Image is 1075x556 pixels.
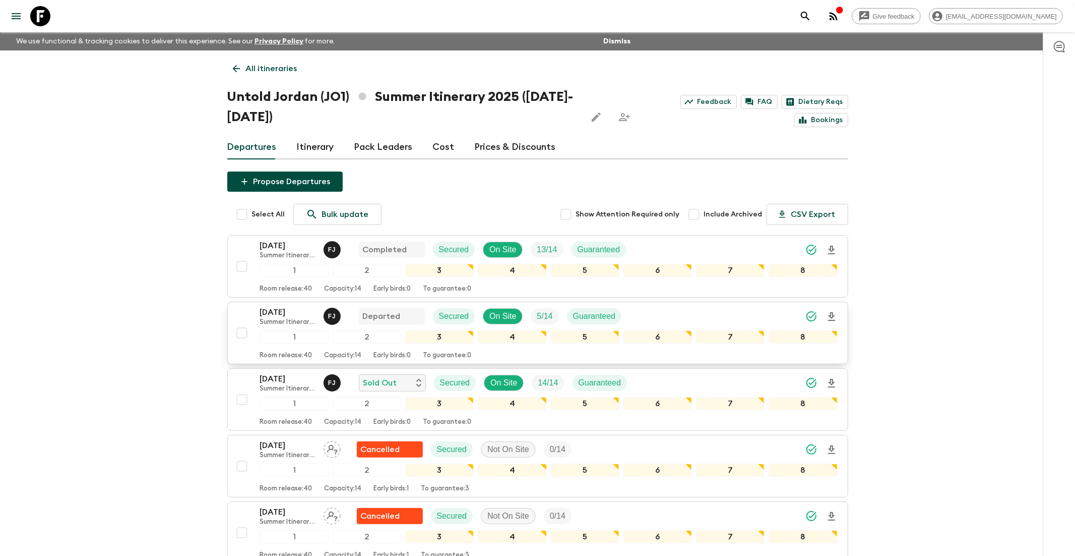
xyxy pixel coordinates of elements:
div: 7 [696,264,765,277]
p: On Site [489,244,516,256]
p: 14 / 14 [538,377,558,389]
a: Bulk update [293,204,382,225]
svg: Synced Successfully [805,377,817,389]
div: On Site [483,308,523,324]
p: Room release: 40 [260,485,312,493]
a: Cost [433,135,455,159]
p: Early birds: 0 [374,285,411,293]
div: 8 [769,397,837,410]
div: 1 [260,330,329,344]
div: Trip Fill [531,308,558,324]
button: CSV Export [767,204,848,225]
div: 5 [551,530,619,543]
span: Fadi Jaber [324,244,343,252]
a: Bookings [794,113,848,127]
div: 1 [260,464,329,477]
div: 3 [405,397,474,410]
div: 8 [769,330,837,344]
div: 2 [333,330,401,344]
svg: Download Onboarding [826,444,838,456]
p: Cancelled [361,443,400,456]
div: 8 [769,264,837,277]
span: Assign pack leader [324,511,341,519]
div: Trip Fill [544,441,572,458]
svg: Download Onboarding [826,244,838,256]
p: Not On Site [487,510,529,522]
div: 5 [551,264,619,277]
p: Capacity: 14 [325,418,362,426]
p: F J [328,379,336,387]
span: Select All [252,209,285,219]
div: 2 [333,464,401,477]
p: To guarantee: 3 [421,485,470,493]
p: [DATE] [260,506,315,518]
p: On Site [489,310,516,322]
button: [DATE]Summer Itinerary 2025 ([DATE]-[DATE])Fadi JaberDepartedSecuredOn SiteTrip FillGuaranteed123... [227,302,848,364]
svg: Synced Successfully [805,244,817,256]
div: 2 [333,264,401,277]
p: Summer Itinerary 2025 ([DATE]-[DATE]) [260,452,315,460]
div: 1 [260,397,329,410]
div: 5 [551,397,619,410]
svg: Download Onboarding [826,511,838,523]
a: FAQ [741,95,778,109]
div: Secured [431,508,473,524]
p: We use functional & tracking cookies to deliver this experience. See our for more. [12,32,339,50]
div: 6 [623,530,692,543]
p: 0 / 14 [550,443,565,456]
div: 7 [696,330,765,344]
button: [DATE]Summer Itinerary 2025 ([DATE]-[DATE])Fadi JaberCompletedSecuredOn SiteTrip FillGuaranteed12... [227,235,848,298]
div: 6 [623,264,692,277]
p: Room release: 40 [260,285,312,293]
div: 6 [623,464,692,477]
span: Give feedback [867,13,920,20]
button: FJ [324,374,343,392]
p: 0 / 14 [550,510,565,522]
button: [DATE]Summer Itinerary 2025 ([DATE]-[DATE])Assign pack leaderFlash Pack cancellationSecuredNot On... [227,435,848,497]
a: Departures [227,135,277,159]
p: Capacity: 14 [325,285,362,293]
div: Flash Pack cancellation [357,508,423,524]
p: Summer Itinerary 2025 ([DATE]-[DATE]) [260,385,315,393]
div: 8 [769,464,837,477]
div: 1 [260,264,329,277]
p: Guaranteed [579,377,621,389]
span: Fadi Jaber [324,377,343,385]
div: 6 [623,330,692,344]
svg: Download Onboarding [826,377,838,390]
p: Summer Itinerary 2025 ([DATE]-[DATE]) [260,318,315,326]
p: To guarantee: 0 [423,418,472,426]
a: Give feedback [852,8,921,24]
p: Not On Site [487,443,529,456]
a: All itineraries [227,59,303,79]
p: Secured [439,244,469,256]
p: Completed [363,244,407,256]
div: 3 [405,330,474,344]
p: Capacity: 14 [325,352,362,360]
button: menu [6,6,26,26]
a: Privacy Policy [255,38,303,45]
div: Flash Pack cancellation [357,441,423,458]
p: Early birds: 0 [374,418,411,426]
div: 5 [551,330,619,344]
span: Include Archived [704,209,763,219]
div: 4 [478,330,546,344]
div: 4 [478,264,546,277]
div: 7 [696,464,765,477]
div: Secured [433,242,475,258]
p: Capacity: 14 [325,485,362,493]
span: [EMAIL_ADDRESS][DOMAIN_NAME] [940,13,1062,20]
p: Bulk update [322,208,369,220]
a: Prices & Discounts [475,135,556,159]
p: Guaranteed [573,310,616,322]
svg: Synced Successfully [805,510,817,522]
div: 4 [478,464,546,477]
div: 2 [333,397,401,410]
svg: Synced Successfully [805,443,817,456]
p: 5 / 14 [537,310,552,322]
div: 8 [769,530,837,543]
svg: Download Onboarding [826,311,838,323]
p: On Site [490,377,517,389]
div: Not On Site [481,508,536,524]
p: 13 / 14 [537,244,557,256]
